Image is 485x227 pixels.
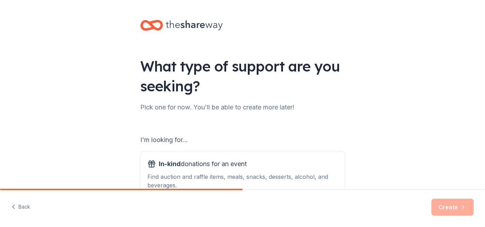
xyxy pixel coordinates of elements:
button: Back [11,200,30,215]
div: I'm looking for... [140,134,345,146]
div: Pick one for now. You'll be able to create more later! [140,102,345,113]
div: What type of support are you seeking? [140,56,345,96]
div: Find auction and raffle items, meals, snacks, desserts, alcohol, and beverages. [147,172,338,189]
span: In-kind [159,160,181,168]
span: donations for an event [159,158,247,170]
button: In-kinddonations for an eventFind auction and raffle items, meals, snacks, desserts, alcohol, and... [140,151,345,197]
